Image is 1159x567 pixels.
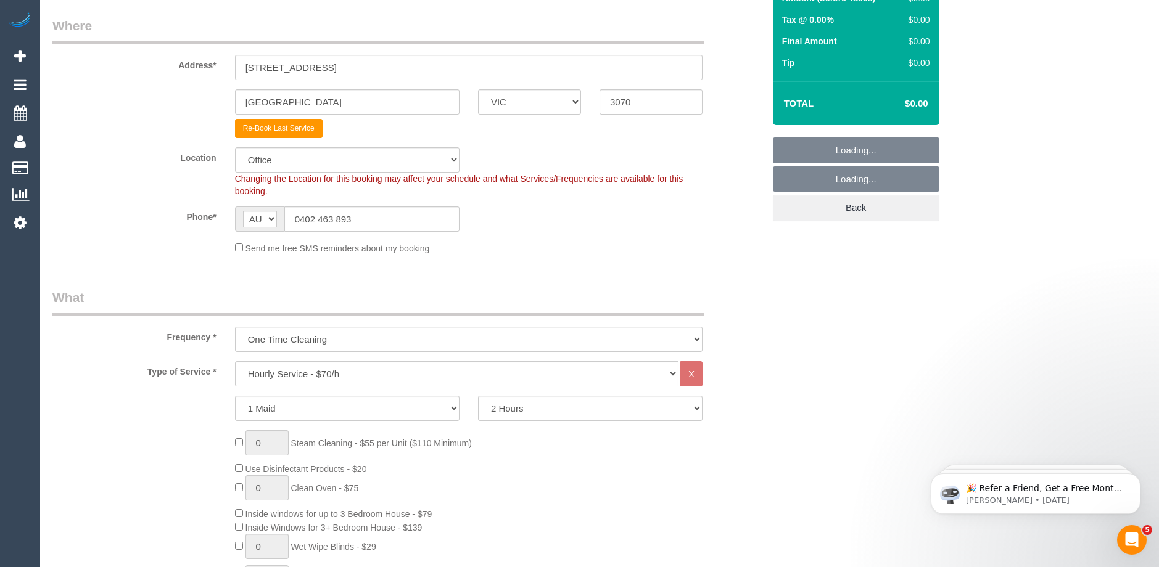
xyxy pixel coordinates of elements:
input: Phone* [284,206,460,232]
div: $0.00 [897,14,930,26]
label: Tax @ 0.00% [782,14,834,26]
span: Steam Cleaning - $55 per Unit ($110 Minimum) [291,438,471,448]
label: Phone* [43,206,226,223]
button: Re-Book Last Service [235,119,323,138]
strong: Total [784,98,814,108]
legend: Where [52,17,704,44]
label: Location [43,147,226,164]
iframe: Intercom live chat [1117,525,1147,555]
label: Final Amount [782,35,837,47]
label: Type of Service * [43,361,226,378]
span: Inside windows for up to 3 Bedroom House - $79 [245,509,432,519]
span: Use Disinfectant Products - $20 [245,464,367,474]
label: Tip [782,57,795,69]
div: $0.00 [897,57,930,69]
iframe: Intercom notifications message [912,447,1159,534]
span: Wet Wipe Blinds - $29 [291,542,376,552]
input: Post Code* [600,89,703,115]
img: Automaid Logo [7,12,32,30]
div: $0.00 [897,35,930,47]
label: Address* [43,55,226,71]
span: 5 [1142,525,1152,535]
span: 🎉 Refer a Friend, Get a Free Month! 🎉 Love Automaid? Share the love! When you refer a friend who ... [54,36,211,168]
p: Message from Ellie, sent 2w ago [54,47,213,59]
legend: What [52,288,704,316]
label: Frequency * [43,327,226,343]
span: Inside Windows for 3+ Bedroom House - $139 [245,523,423,532]
span: Send me free SMS reminders about my booking [245,243,430,253]
span: Changing the Location for this booking may affect your schedule and what Services/Frequencies are... [235,174,683,196]
input: Suburb* [235,89,460,115]
span: Clean Oven - $75 [291,483,358,493]
a: Back [773,195,939,221]
h4: $0.00 [868,99,928,109]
